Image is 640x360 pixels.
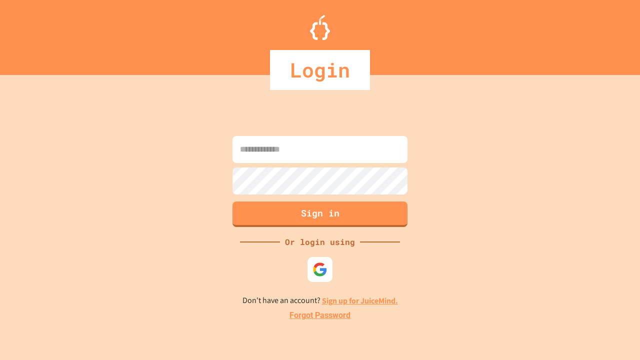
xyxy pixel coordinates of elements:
[280,236,360,248] div: Or login using
[232,201,407,227] button: Sign in
[557,276,630,319] iframe: chat widget
[312,262,327,277] img: google-icon.svg
[289,309,350,321] a: Forgot Password
[598,320,630,350] iframe: chat widget
[242,294,398,307] p: Don't have an account?
[310,15,330,40] img: Logo.svg
[270,50,370,90] div: Login
[322,295,398,306] a: Sign up for JuiceMind.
